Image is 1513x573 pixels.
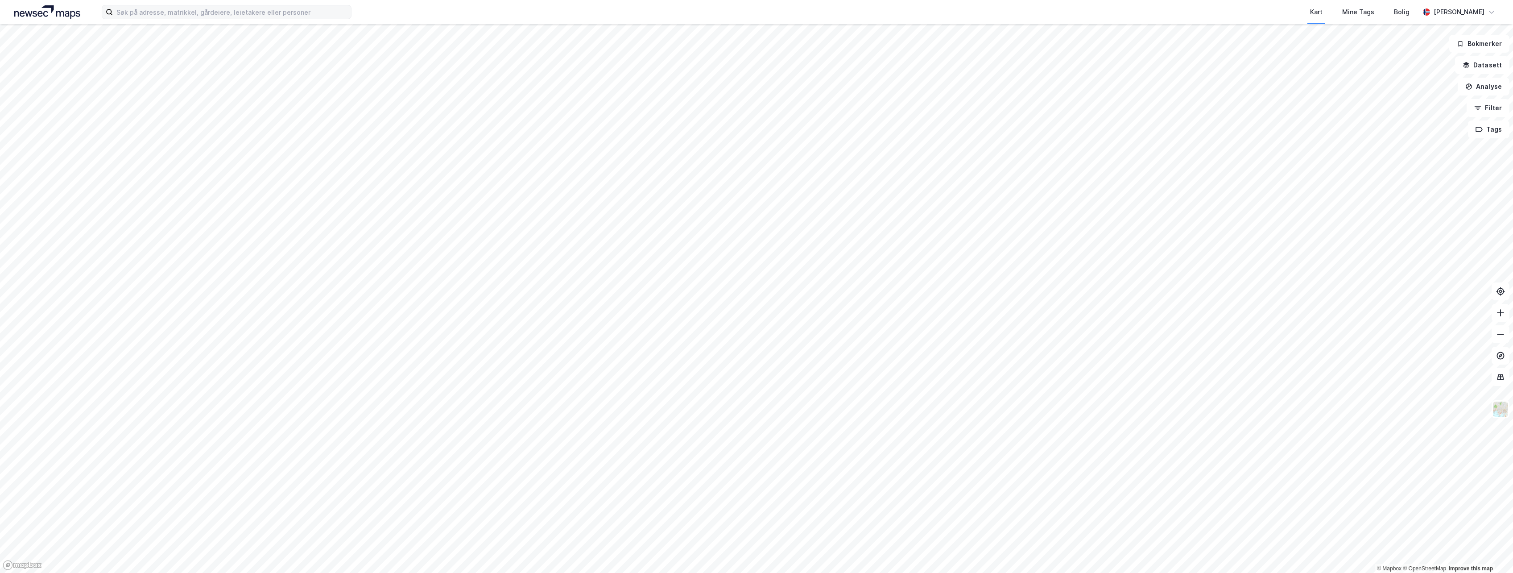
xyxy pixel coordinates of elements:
[113,5,351,19] input: Søk på adresse, matrikkel, gårdeiere, leietakere eller personer
[1342,7,1374,17] div: Mine Tags
[1468,530,1513,573] iframe: Chat Widget
[1468,530,1513,573] div: Kontrollprogram for chat
[1310,7,1323,17] div: Kart
[14,5,80,19] img: logo.a4113a55bc3d86da70a041830d287a7e.svg
[1394,7,1410,17] div: Bolig
[1434,7,1484,17] div: [PERSON_NAME]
